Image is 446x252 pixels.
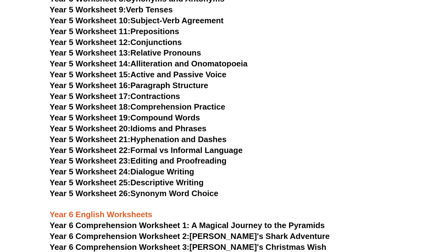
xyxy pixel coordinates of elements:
[50,189,130,198] span: Year 5 Worksheet 26:
[50,178,203,187] a: Year 5 Worksheet 25:Descriptive Writing
[50,70,130,79] span: Year 5 Worksheet 15:
[50,232,330,241] a: Year 6 Comprehension Worksheet 2:[PERSON_NAME]'s Shark Adventure
[50,135,130,144] span: Year 5 Worksheet 21:
[50,16,224,25] a: Year 5 Worksheet 10:Subject-Verb Agreement
[50,113,130,122] span: Year 5 Worksheet 19:
[50,59,130,68] span: Year 5 Worksheet 14:
[50,156,130,165] span: Year 5 Worksheet 23:
[50,102,225,111] a: Year 5 Worksheet 18:Comprehension Practice
[50,242,326,252] a: Year 6 Comprehension Worksheet 3:[PERSON_NAME]'s Christmas Wish
[50,146,130,155] span: Year 5 Worksheet 22:
[50,242,190,252] span: Year 6 Comprehension Worksheet 3:
[50,16,130,25] span: Year 5 Worksheet 10:
[50,27,179,36] a: Year 5 Worksheet 11:Prepositions
[340,182,446,252] iframe: Chat Widget
[50,156,226,165] a: Year 5 Worksheet 23:Editing and Proofreading
[50,189,218,198] a: Year 5 Worksheet 26:Synonym Word Choice
[50,5,173,14] a: Year 5 Worksheet 9:Verb Tenses
[50,92,180,101] a: Year 5 Worksheet 17:Contractions
[50,38,182,47] a: Year 5 Worksheet 12:Conjunctions
[50,48,130,57] span: Year 5 Worksheet 13:
[50,27,130,36] span: Year 5 Worksheet 11:
[50,48,201,57] a: Year 5 Worksheet 13:Relative Pronouns
[50,81,208,90] a: Year 5 Worksheet 16:Paragraph Structure
[50,178,130,187] span: Year 5 Worksheet 25:
[50,135,226,144] a: Year 5 Worksheet 21:Hyphenation and Dashes
[50,146,243,155] a: Year 5 Worksheet 22:Formal vs Informal Language
[50,124,130,133] span: Year 5 Worksheet 20:
[50,167,130,176] span: Year 5 Worksheet 24:
[50,59,247,68] a: Year 5 Worksheet 14:Alliteration and Onomatopoeia
[50,199,396,220] h3: Year 6 English Worksheets
[50,92,130,101] span: Year 5 Worksheet 17:
[50,167,194,176] a: Year 5 Worksheet 24:Dialogue Writing
[50,70,226,79] a: Year 5 Worksheet 15:Active and Passive Voice
[50,5,126,14] span: Year 5 Worksheet 9:
[50,102,130,111] span: Year 5 Worksheet 18:
[50,81,130,90] span: Year 5 Worksheet 16:
[50,232,190,241] span: Year 6 Comprehension Worksheet 2:
[50,124,206,133] a: Year 5 Worksheet 20:Idioms and Phrases
[50,38,130,47] span: Year 5 Worksheet 12:
[50,113,200,122] a: Year 5 Worksheet 19:Compound Words
[50,221,325,230] a: Year 6 Comprehension Worksheet 1: A Magical Journey to the Pyramids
